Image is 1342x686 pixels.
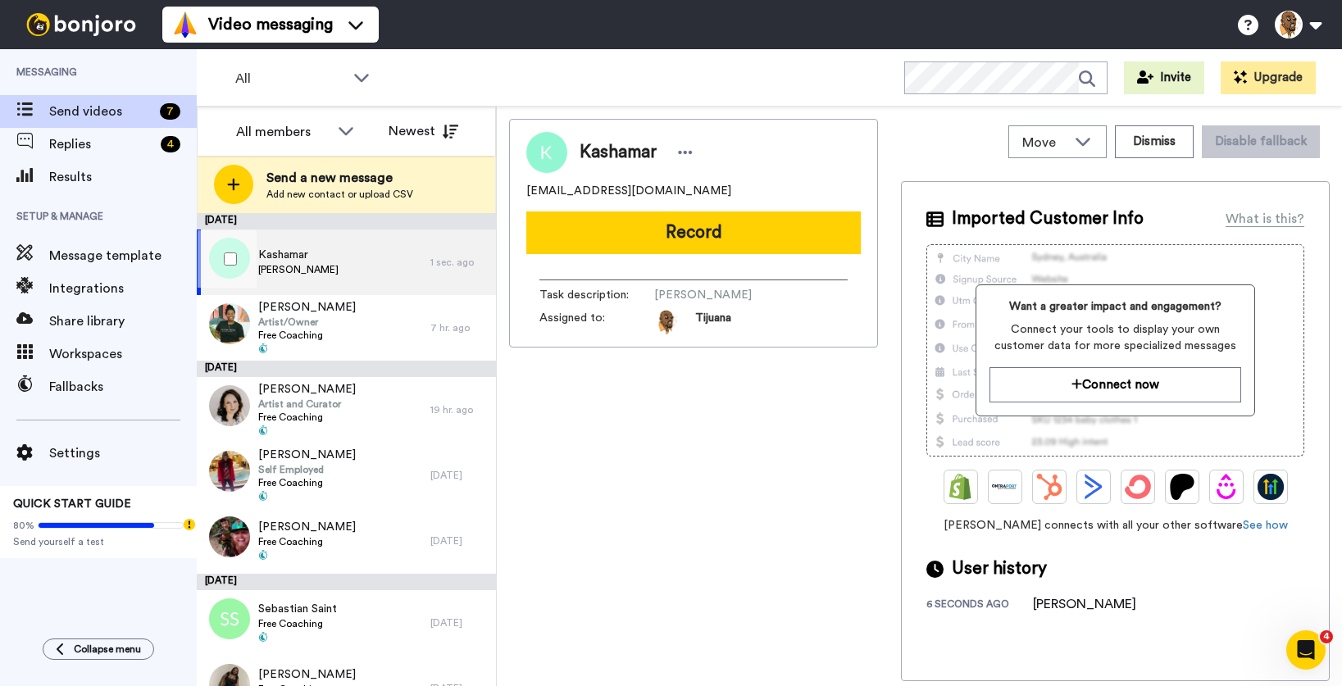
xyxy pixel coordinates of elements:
button: Disable fallback [1202,125,1320,158]
span: User history [952,557,1047,581]
button: Newest [376,115,471,148]
span: Imported Customer Info [952,207,1144,231]
div: 6 seconds ago [926,597,1033,614]
span: Want a greater impact and engagement? [989,298,1241,315]
button: Collapse menu [43,638,154,660]
img: Drip [1213,474,1240,500]
span: Artist/Owner [258,316,356,329]
div: [DATE] [430,616,488,629]
span: [PERSON_NAME] [258,519,356,535]
button: Record [526,211,861,254]
img: ss.png [209,598,250,639]
div: 7 [160,103,180,120]
span: Free Coaching [258,617,337,630]
span: Collapse menu [74,643,141,656]
img: Shopify [948,474,974,500]
div: [DATE] [197,213,496,229]
iframe: Intercom live chat [1286,630,1326,670]
span: Message template [49,246,197,266]
img: Ontraport [992,474,1018,500]
div: [DATE] [430,534,488,547]
img: ConvertKit [1125,474,1151,500]
span: [PERSON_NAME] [654,287,810,303]
img: 81c4926a-c50b-42cf-8b6e-51ab2be611aa.jpg [209,451,250,492]
div: 7 hr. ago [430,321,488,334]
span: Settings [49,443,197,463]
div: Tooltip anchor [182,517,197,532]
div: 4 [161,136,180,152]
span: [PERSON_NAME] [258,447,356,463]
img: AOh14GhEjaPh0ApFcDEkF8BHeDUOyUOOgDqA3jmRCib0HA [654,310,679,334]
span: Workspaces [49,344,197,364]
span: [PERSON_NAME] connects with all your other software [926,517,1304,534]
span: Free Coaching [258,535,356,548]
span: Artist and Curator [258,398,356,411]
span: QUICK START GUIDE [13,498,131,510]
span: Replies [49,134,154,154]
span: Self Employed [258,463,356,476]
span: Assigned to: [539,310,654,334]
span: Free Coaching [258,329,356,342]
span: Kashamar [580,140,657,165]
span: 80% [13,519,34,532]
div: [DATE] [197,574,496,590]
img: d12f0d2e-d914-4d73-9b9a-585cf8b0d55a.jpg [209,385,250,426]
span: [EMAIL_ADDRESS][DOMAIN_NAME] [526,183,731,199]
span: Results [49,167,197,187]
div: 19 hr. ago [430,403,488,416]
a: See how [1243,520,1288,531]
span: Share library [49,311,197,331]
span: [PERSON_NAME] [258,299,356,316]
span: Tijuana [695,310,731,334]
div: All members [236,122,330,142]
span: All [235,69,345,89]
img: Image of Kashamar [526,132,567,173]
img: vm-color.svg [172,11,198,38]
img: bj-logo-header-white.svg [20,13,143,36]
img: Hubspot [1036,474,1062,500]
img: fa69f2a8-f094-47e1-bb98-894f928cd13d.jpg [209,303,250,344]
span: Free Coaching [258,411,356,424]
img: GoHighLevel [1258,474,1284,500]
img: Patreon [1169,474,1195,500]
span: Video messaging [208,13,333,36]
span: Free Coaching [258,476,356,489]
span: Integrations [49,279,197,298]
span: Add new contact or upload CSV [266,188,413,201]
span: Move [1022,133,1067,152]
div: [PERSON_NAME] [1033,594,1136,614]
span: [PERSON_NAME] [258,263,339,276]
span: [PERSON_NAME] [258,666,356,683]
span: Connect your tools to display your own customer data for more specialized messages [989,321,1241,354]
span: Send videos [49,102,153,121]
span: Task description : [539,287,654,303]
button: Connect now [989,367,1241,402]
div: [DATE] [430,469,488,482]
img: ActiveCampaign [1080,474,1107,500]
div: [DATE] [197,361,496,377]
div: 1 sec. ago [430,256,488,269]
span: Fallbacks [49,377,197,397]
span: Send yourself a test [13,535,184,548]
div: What is this? [1226,209,1304,229]
span: Kashamar [258,247,339,263]
img: 48c9bcdd-2551-4065-a180-e0e4afad6bec.jpg [209,516,250,557]
button: Dismiss [1115,125,1194,158]
span: [PERSON_NAME] [258,381,356,398]
button: Upgrade [1221,61,1316,94]
span: 4 [1320,630,1333,643]
span: Send a new message [266,168,413,188]
button: Invite [1124,61,1204,94]
span: Sebastian Saint [258,601,337,617]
